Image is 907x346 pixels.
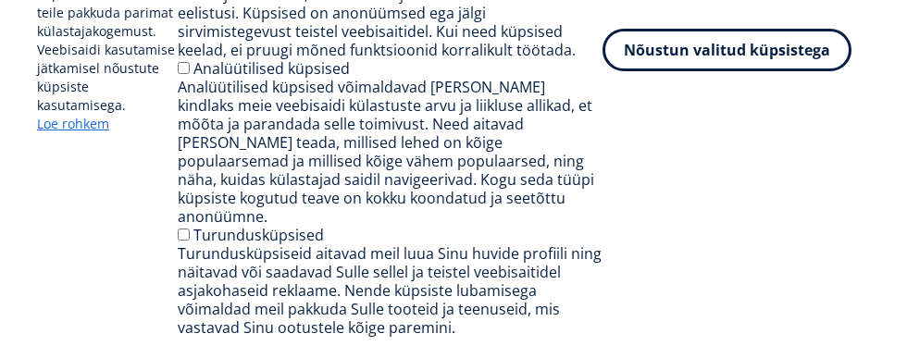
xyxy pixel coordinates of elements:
[178,244,603,337] div: Turundusküpsiseid aitavad meil luua Sinu huvide profiili ning näitavad või saadavad Sulle sellel ...
[193,225,324,245] label: Turundusküpsised
[193,58,350,79] label: Analüütilised küpsised
[603,29,851,71] button: Nõustun valitud küpsistega
[37,115,109,133] a: Loe rohkem
[178,78,603,226] div: Analüütilised küpsised võimaldavad [PERSON_NAME] kindlaks meie veebisaidi külastuste arvu ja liik...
